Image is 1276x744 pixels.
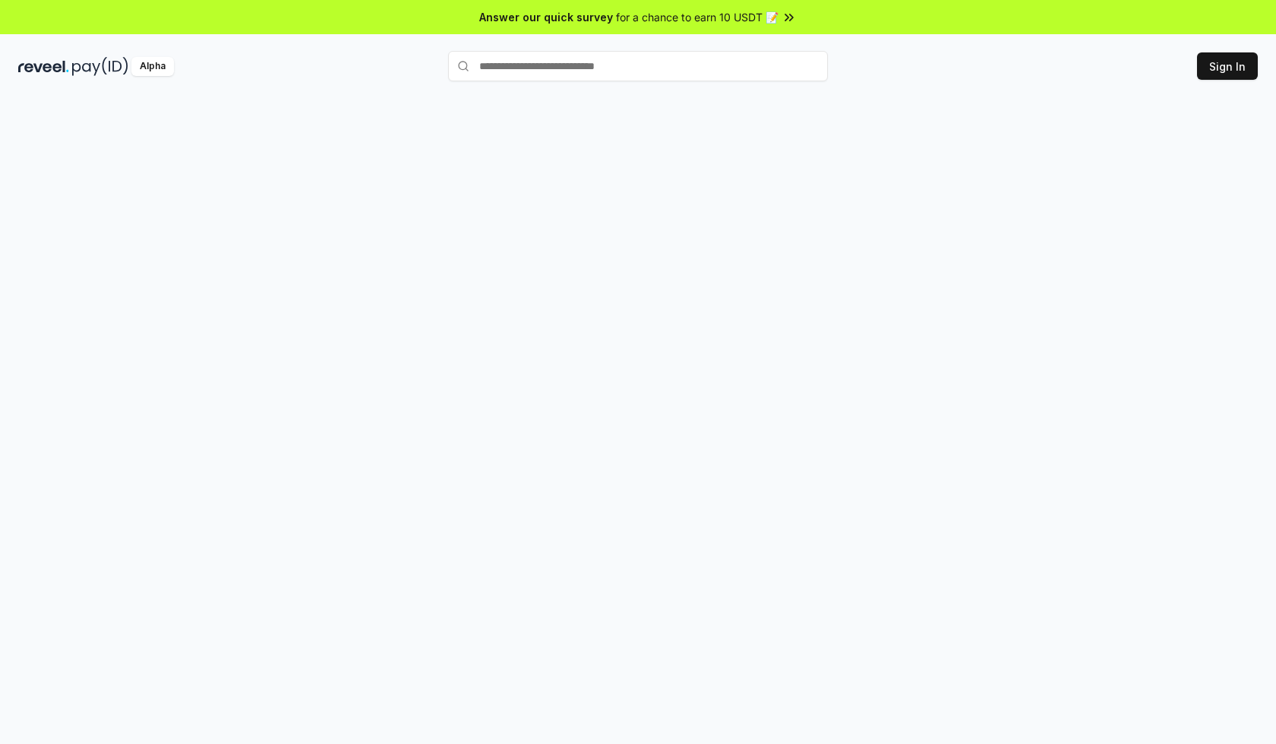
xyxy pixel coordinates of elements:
[131,57,174,76] div: Alpha
[1197,52,1258,80] button: Sign In
[479,9,613,25] span: Answer our quick survey
[72,57,128,76] img: pay_id
[18,57,69,76] img: reveel_dark
[616,9,779,25] span: for a chance to earn 10 USDT 📝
